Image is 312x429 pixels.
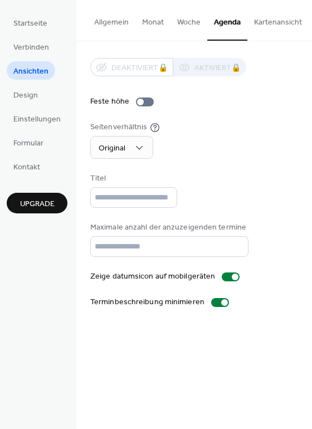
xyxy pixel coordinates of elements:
[13,18,47,30] span: Startseite
[90,121,148,133] div: Seitenverhältnis
[90,296,204,308] div: Terminbeschreibung minimieren
[13,66,48,77] span: Ansichten
[13,90,38,101] span: Design
[13,138,43,149] span: Formular
[7,109,67,128] a: Einstellungen
[7,13,54,32] a: Startseite
[7,85,45,104] a: Design
[7,61,55,80] a: Ansichten
[90,173,175,184] div: Titel
[90,271,215,282] div: Zeige datumsicon auf mobilgeräten
[13,42,49,53] span: Verbinden
[90,222,246,233] div: Maximale anzahl der anzuzeigenden termine
[7,193,67,213] button: Upgrade
[7,157,47,175] a: Kontakt
[7,133,50,152] a: Formular
[20,198,55,210] span: Upgrade
[7,37,56,56] a: Verbinden
[13,114,61,125] span: Einstellungen
[90,96,129,108] div: Feste höhe
[99,141,125,156] span: Original
[13,162,40,173] span: Kontakt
